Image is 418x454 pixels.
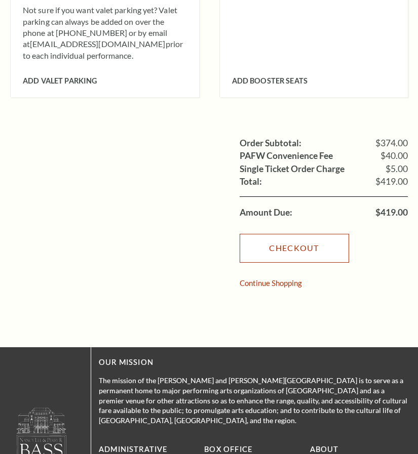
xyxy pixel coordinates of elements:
[232,76,308,85] span: Add Booster Seats
[375,177,408,186] span: $419.00
[23,76,97,85] span: Add Valet Parking
[99,356,408,369] p: OUR MISSION
[99,376,408,425] p: The mission of the [PERSON_NAME] and [PERSON_NAME][GEOGRAPHIC_DATA] is to serve as a permanent ho...
[240,208,292,217] label: Amount Due:
[23,5,187,61] p: Not sure if you want valet parking yet? Valet parking can always be added on over the phone at [P...
[240,234,349,262] a: Checkout
[375,208,408,217] span: $419.00
[240,151,333,160] label: PAFW Convenience Fee
[240,279,302,287] a: Continue Shopping
[240,177,262,186] label: Total:
[375,139,408,148] span: $374.00
[386,164,408,174] span: $5.00
[240,139,301,148] label: Order Subtotal:
[310,445,339,453] a: About
[381,151,408,160] span: $40.00
[240,164,345,174] label: Single Ticket Order Charge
